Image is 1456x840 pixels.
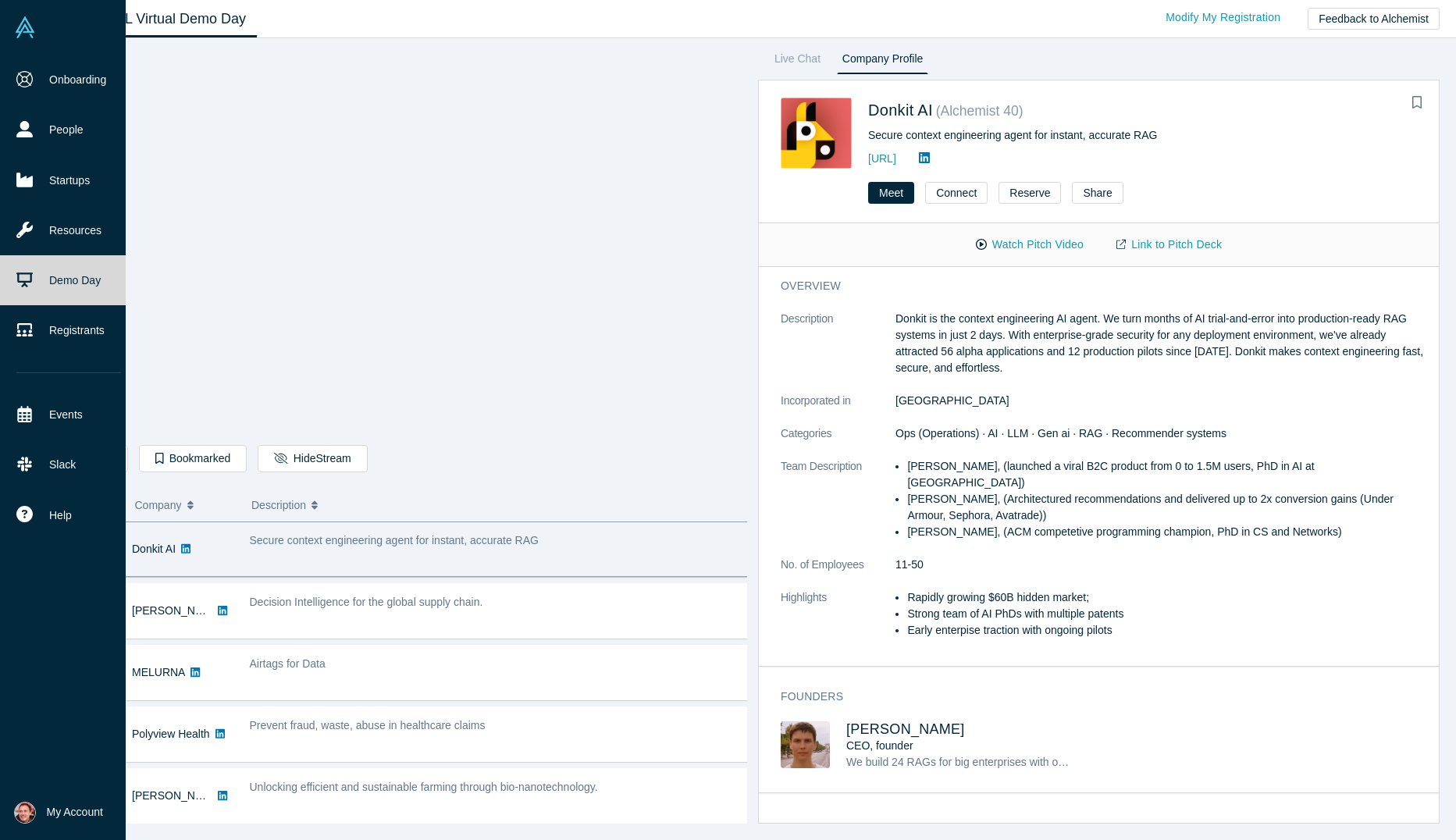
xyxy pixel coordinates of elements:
a: [PERSON_NAME] [132,604,222,617]
a: Company Profile [837,49,928,74]
p: Donkit is the context engineering AI agent. We turn months of AI trial-and-error into production-... [895,311,1429,376]
dt: Team Description [781,458,895,557]
h3: overview [781,278,1407,294]
span: Description [251,489,306,521]
a: [URL] [868,152,896,165]
a: Modify My Registration [1149,4,1297,31]
dt: Highlights [781,589,895,655]
li: Rapidly growing $60B hidden market; [907,589,1429,606]
div: Secure context engineering agent for instant, accurate RAG [868,127,1389,144]
button: HideStream [258,445,367,472]
dt: Incorporated in [781,393,895,425]
a: [PERSON_NAME] [846,721,965,737]
button: Meet [868,182,914,204]
small: ( Alchemist 40 ) [936,103,1023,119]
a: Link to Pitch Deck [1100,231,1238,258]
li: Early enterpise traction with ongoing pilots [907,622,1429,639]
span: Secure context engineering agent for instant, accurate RAG [250,534,539,546]
h3: Founders [781,689,1407,705]
span: My Account [47,804,103,820]
button: Bookmark [1406,92,1428,114]
dd: 11-50 [895,557,1429,573]
a: Class XL Virtual Demo Day [66,1,257,37]
span: Airtags for Data [250,657,326,670]
button: Company [135,489,236,521]
img: Alchemist Vault Logo [14,16,36,38]
button: Watch Pitch Video [959,231,1100,258]
dd: [GEOGRAPHIC_DATA] [895,393,1429,409]
dt: Categories [781,425,895,458]
dt: No. of Employees [781,557,895,589]
button: Bookmarked [139,445,247,472]
dt: Description [781,311,895,393]
li: [PERSON_NAME], (Architectured recommendations and delivered up to 2x conversion gains (Under Armo... [907,491,1429,524]
iframe: Alchemist Class XL Demo Day: Vault [66,51,746,433]
li: Strong team of AI PhDs with multiple patents [907,606,1429,622]
img: Alexander Sugakov's Account [14,802,36,824]
a: [PERSON_NAME] [132,789,222,802]
li: [PERSON_NAME], (ACM competetive programming champion, PhD in CS and Networks) [907,524,1429,540]
button: Feedback to Alchemist [1308,8,1440,30]
span: CEO, founder [846,739,913,752]
span: Prevent fraud, waste, abuse in healthcare claims [250,719,486,731]
span: Ops (Operations) · AI · LLM · Gen ai · RAG · Recommender systems [895,427,1226,440]
span: Unlocking efficient and sustainable farming through bio-nanotechnology. [250,781,598,793]
li: [PERSON_NAME], (launched a viral B2C product from 0 to 1.5M users, PhD in AI at [GEOGRAPHIC_DATA]) [907,458,1429,491]
button: Description [251,489,736,521]
span: Decision Intelligence for the global supply chain. [250,596,483,608]
span: Help [49,507,72,524]
button: Connect [925,182,988,204]
button: Reserve [999,182,1061,204]
img: Donkit AI's Logo [781,98,852,169]
img: Mikhail Baklanov's Profile Image [781,721,830,768]
a: Polyview Health [132,728,210,740]
a: Live Chat [769,49,826,74]
a: Donkit AI [132,543,176,555]
a: Donkit AI [868,101,933,119]
a: MELURNA [132,666,185,678]
span: Company [135,489,182,521]
button: My Account [14,802,103,824]
button: Share [1072,182,1123,204]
